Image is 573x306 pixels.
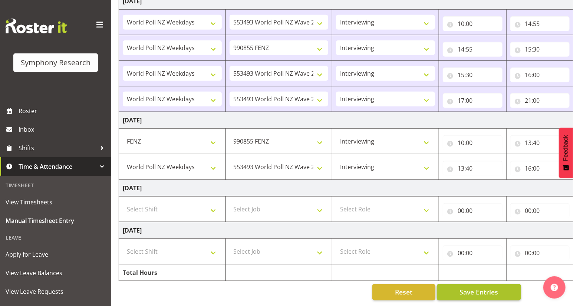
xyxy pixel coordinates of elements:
[510,135,570,150] input: Click to select...
[443,16,503,31] input: Click to select...
[2,245,109,264] a: Apply for Leave
[443,93,503,108] input: Click to select...
[510,246,570,260] input: Click to select...
[395,287,412,297] span: Reset
[510,68,570,82] input: Click to select...
[2,178,109,193] div: Timesheet
[2,230,109,245] div: Leave
[19,142,96,154] span: Shifts
[2,193,109,211] a: View Timesheets
[510,203,570,218] input: Click to select...
[443,246,503,260] input: Click to select...
[443,161,503,176] input: Click to select...
[19,161,96,172] span: Time & Attendance
[2,264,109,282] a: View Leave Balances
[6,249,106,260] span: Apply for Leave
[551,284,558,291] img: help-xxl-2.png
[21,57,90,68] div: Symphony Research
[510,16,570,31] input: Click to select...
[510,42,570,57] input: Click to select...
[510,93,570,108] input: Click to select...
[2,282,109,301] a: View Leave Requests
[6,19,67,33] img: Rosterit website logo
[6,267,106,279] span: View Leave Balances
[437,284,521,300] button: Save Entries
[563,135,569,161] span: Feedback
[460,287,498,297] span: Save Entries
[19,124,108,135] span: Inbox
[510,161,570,176] input: Click to select...
[443,203,503,218] input: Click to select...
[2,211,109,230] a: Manual Timesheet Entry
[19,105,108,116] span: Roster
[372,284,435,300] button: Reset
[6,286,106,297] span: View Leave Requests
[119,264,226,281] td: Total Hours
[6,215,106,226] span: Manual Timesheet Entry
[6,197,106,208] span: View Timesheets
[443,135,503,150] input: Click to select...
[443,42,503,57] input: Click to select...
[443,68,503,82] input: Click to select...
[559,128,573,178] button: Feedback - Show survey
